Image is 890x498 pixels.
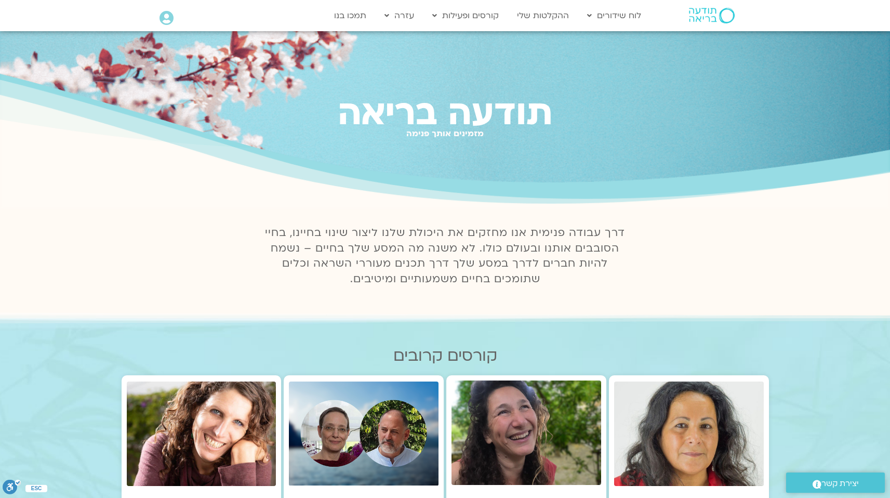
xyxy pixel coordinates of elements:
a: תמכו בנו [329,6,371,25]
a: יצירת קשר [786,473,885,493]
a: ההקלטות שלי [512,6,574,25]
a: קורסים ופעילות [427,6,504,25]
h2: קורסים קרובים [122,347,769,365]
a: עזרה [379,6,419,25]
span: יצירת קשר [821,477,859,491]
p: דרך עבודה פנימית אנו מחזקים את היכולת שלנו ליצור שינוי בחיינו, בחיי הסובבים אותנו ובעולם כולו. לא... [259,225,631,287]
a: לוח שידורים [582,6,646,25]
img: תודעה בריאה [689,8,735,23]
